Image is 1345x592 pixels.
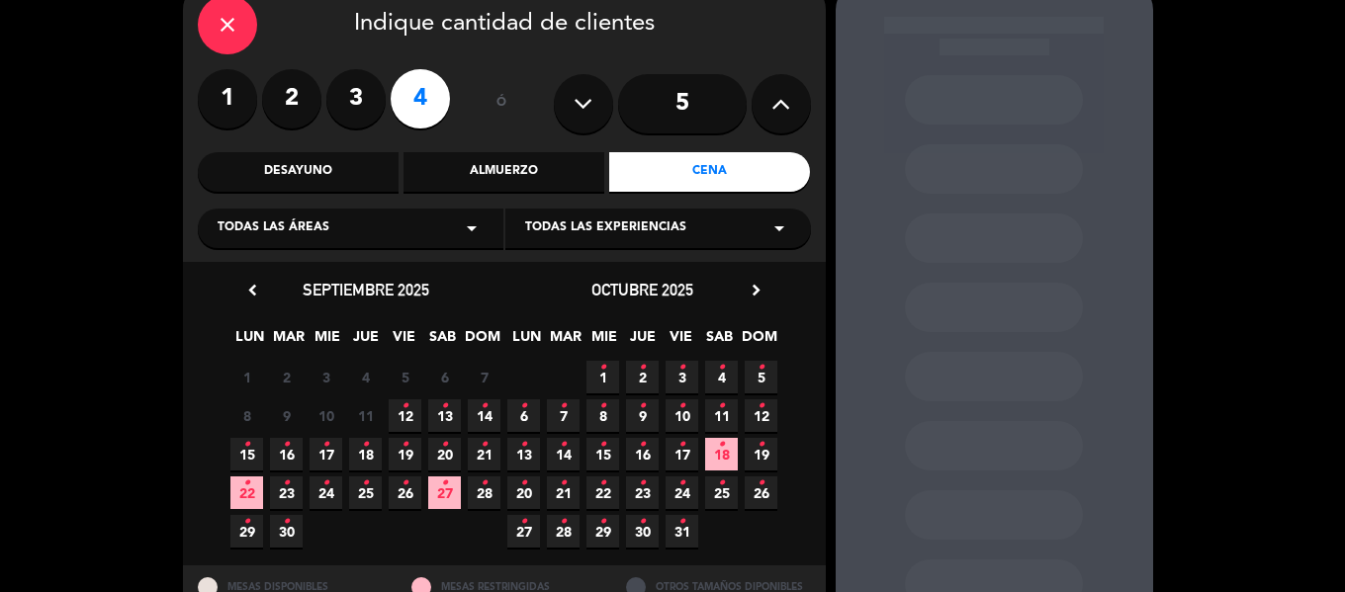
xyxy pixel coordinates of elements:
span: 28 [468,476,500,509]
i: • [283,467,290,499]
span: 19 [389,438,421,470]
i: • [599,352,606,383]
i: arrow_drop_down [460,216,484,240]
span: 26 [745,476,777,509]
span: DOM [465,325,497,358]
i: • [402,429,408,461]
span: 27 [507,515,540,548]
div: Almuerzo [403,152,604,192]
span: 2 [270,361,303,393]
i: chevron_right [746,280,766,300]
span: 15 [586,438,619,470]
span: JUE [349,325,382,358]
i: • [402,390,408,422]
span: 5 [745,361,777,393]
i: • [441,429,448,461]
span: DOM [742,325,774,358]
i: • [599,429,606,461]
i: • [243,429,250,461]
i: • [481,467,488,499]
span: 14 [468,399,500,432]
i: • [639,390,646,422]
span: 25 [705,476,738,509]
i: • [718,429,725,461]
i: • [441,467,448,499]
i: • [718,467,725,499]
span: 16 [626,438,659,470]
span: 17 [310,438,342,470]
span: 18 [705,438,738,470]
i: • [678,390,685,422]
span: LUN [510,325,543,358]
i: • [560,467,567,499]
i: • [322,467,329,499]
span: 6 [507,399,540,432]
i: • [599,467,606,499]
span: septiembre 2025 [303,280,429,299]
span: 18 [349,438,382,470]
span: 8 [586,399,619,432]
span: SAB [703,325,736,358]
i: • [639,467,646,499]
span: 31 [666,515,698,548]
span: 25 [349,476,382,509]
span: octubre 2025 [591,280,693,299]
span: MIE [311,325,343,358]
label: 1 [198,69,257,128]
span: 23 [626,476,659,509]
span: 1 [586,361,619,393]
span: 10 [666,399,698,432]
span: JUE [626,325,659,358]
i: • [283,429,290,461]
span: 16 [270,438,303,470]
span: 3 [310,361,342,393]
i: • [520,429,527,461]
span: 2 [626,361,659,393]
i: • [560,429,567,461]
span: 22 [230,476,263,509]
span: MAR [272,325,305,358]
i: • [599,506,606,538]
div: Desayuno [198,152,399,192]
i: • [639,429,646,461]
i: • [481,429,488,461]
i: • [758,390,764,422]
i: • [758,352,764,383]
i: • [560,506,567,538]
i: • [520,506,527,538]
span: MAR [549,325,582,358]
i: • [402,467,408,499]
i: • [678,352,685,383]
span: 12 [745,399,777,432]
span: 22 [586,476,619,509]
span: 17 [666,438,698,470]
i: • [639,506,646,538]
span: 24 [666,476,698,509]
span: VIE [388,325,420,358]
span: 1 [230,361,263,393]
div: Cena [609,152,810,192]
span: 29 [586,515,619,548]
span: 20 [507,476,540,509]
span: 21 [547,476,580,509]
i: • [441,390,448,422]
span: 9 [270,399,303,432]
span: 30 [626,515,659,548]
i: • [520,467,527,499]
i: • [283,506,290,538]
span: MIE [587,325,620,358]
span: 4 [705,361,738,393]
span: 11 [705,399,738,432]
span: 29 [230,515,263,548]
span: 24 [310,476,342,509]
span: 13 [507,438,540,470]
span: 7 [468,361,500,393]
span: 13 [428,399,461,432]
i: • [362,429,369,461]
span: 10 [310,399,342,432]
span: 14 [547,438,580,470]
i: • [362,467,369,499]
span: 12 [389,399,421,432]
span: 6 [428,361,461,393]
span: 5 [389,361,421,393]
